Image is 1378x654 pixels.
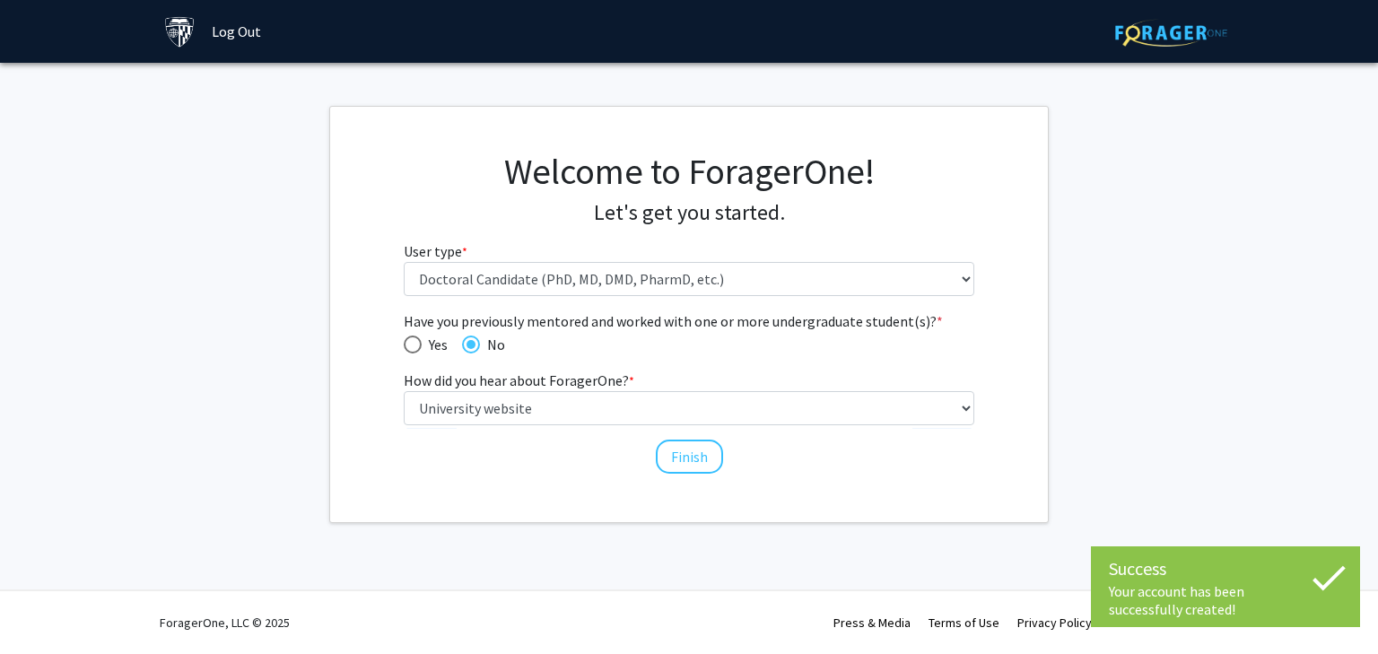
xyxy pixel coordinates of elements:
[164,16,196,48] img: Johns Hopkins University Logo
[160,591,290,654] div: ForagerOne, LLC © 2025
[13,573,76,641] iframe: Chat
[656,440,723,474] button: Finish
[929,615,999,631] a: Terms of Use
[422,334,448,355] span: Yes
[1109,555,1342,582] div: Success
[404,332,975,355] mat-radio-group: Have you previously mentored and worked with one or more undergraduate student(s)?
[404,150,975,193] h1: Welcome to ForagerOne!
[1017,615,1092,631] a: Privacy Policy
[404,370,634,391] label: How did you hear about ForagerOne?
[480,334,505,355] span: No
[1109,582,1342,618] div: Your account has been successfully created!
[1115,19,1227,47] img: ForagerOne Logo
[404,310,975,332] span: Have you previously mentored and worked with one or more undergraduate student(s)?
[404,200,975,226] h4: Let's get you started.
[833,615,911,631] a: Press & Media
[404,240,467,262] label: User type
